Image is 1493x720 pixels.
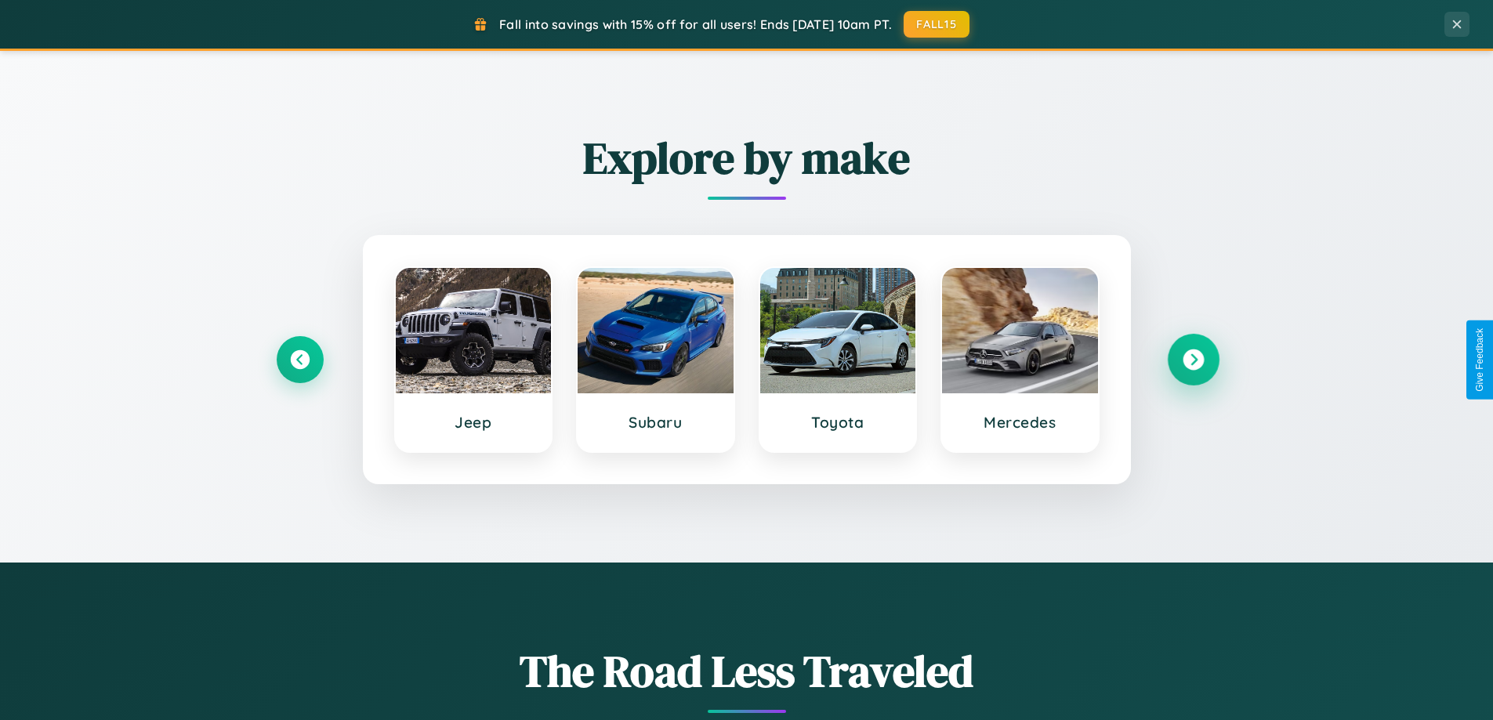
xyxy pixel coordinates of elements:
[958,413,1082,432] h3: Mercedes
[776,413,901,432] h3: Toyota
[1474,328,1485,392] div: Give Feedback
[499,16,892,32] span: Fall into savings with 15% off for all users! Ends [DATE] 10am PT.
[411,413,536,432] h3: Jeep
[904,11,969,38] button: FALL15
[277,641,1217,701] h1: The Road Less Traveled
[593,413,718,432] h3: Subaru
[277,128,1217,188] h2: Explore by make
